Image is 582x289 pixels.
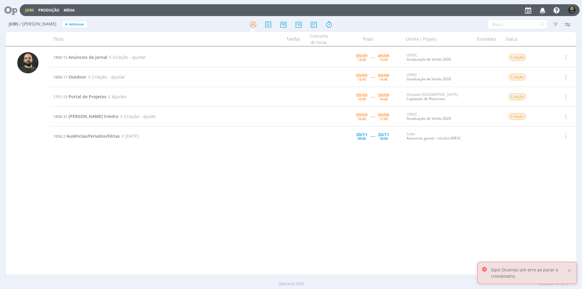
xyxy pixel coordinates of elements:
a: Produção [38,8,59,13]
img: P [568,6,576,14]
div: Consumo de horas [304,32,334,46]
span: Criação [509,113,526,120]
span: Ausências/Feriados/Férias [66,133,120,139]
a: Assuntos gerais - núcleo APESC [406,136,461,141]
div: Hospital [GEOGRAPHIC_DATA] [406,92,469,101]
span: Outdoor [69,74,86,80]
span: Jobs [9,22,18,27]
div: 13:00 [358,58,366,61]
div: 09/09 [378,54,389,58]
div: 09/09 [356,93,367,97]
div: 09/09 [378,93,389,97]
span: 1656.2 [53,133,65,139]
div: 17:00 [380,117,388,120]
span: [DATE] [120,133,139,139]
a: Captação de Recursos [406,96,445,101]
button: P [568,5,576,15]
div: 13:45 [358,78,366,81]
div: UNISC [406,73,469,82]
a: Graduação de Verão 2026 [406,57,451,62]
a: 1858.11Outdoor [53,74,86,80]
span: + [65,21,68,28]
div: UNISC [406,53,469,62]
div: Envolvidos [472,32,502,46]
div: 15:00 [358,97,366,101]
span: Criação [509,93,526,100]
div: 09:00 [358,137,366,140]
a: 1858.31[PERSON_NAME] triedro [53,113,119,119]
input: Busca [487,19,548,29]
span: Criação - ajuste [119,113,156,119]
span: ----- [370,113,375,119]
span: Criação [509,54,526,61]
span: Criação - ajustar [86,74,125,80]
span: / [PERSON_NAME] [20,22,56,27]
span: 1858.13 [53,55,67,60]
a: Mídia [64,8,75,13]
div: Cliente / Projeto [402,32,472,46]
div: 09/09 [378,73,389,78]
div: 18:00 [380,137,388,140]
a: Jobs [25,8,34,13]
div: 09/09 [356,73,367,78]
a: 1711.13Portal de Projetos [53,94,106,99]
div: 20/11 [356,133,367,137]
span: Anúncios de jornal [69,54,107,60]
div: Título [50,32,267,46]
a: 1656.2Ausências/Feriados/Férias [53,133,120,139]
span: [PERSON_NAME] triedro [69,113,119,119]
span: ----- [370,74,375,80]
span: Adicionar [69,22,84,26]
div: Sobe [406,132,469,141]
p: Ops! Ocorreu um erro ao parar o cronômetro. [491,267,566,279]
button: Produção [36,8,61,13]
span: Portal de Projetos [69,94,106,99]
a: Graduação de Verão 2026 [406,76,451,82]
div: 14:45 [380,78,388,81]
div: 16:00 [358,117,366,120]
button: Mídia [62,8,76,13]
span: 1858.31 [53,114,67,119]
span: ----- [370,94,375,99]
a: 1858.13Anúncios de jornal [53,54,107,60]
div: Prazo [334,32,402,46]
div: UNISC [406,112,469,121]
span: 1858.11 [53,74,67,80]
span: ----- [370,54,375,60]
div: Status [502,32,554,46]
span: Criação [509,74,526,80]
img: P [17,52,38,73]
a: Graduação de Verão 2026 [406,116,451,121]
button: +Adicionar [62,21,87,28]
span: ----- [370,133,375,139]
div: 16:00 [380,97,388,101]
div: 13:45 [380,58,388,61]
button: Jobs [23,8,36,13]
span: 1711.13 [53,94,67,99]
div: 09/09 [356,54,367,58]
div: 09/09 [356,113,367,117]
span: Ajustes [106,94,127,99]
div: 09/09 [378,113,389,117]
span: Criação - ajustar [107,54,146,60]
div: 20/11 [378,133,389,137]
div: Tarefas [267,32,304,46]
